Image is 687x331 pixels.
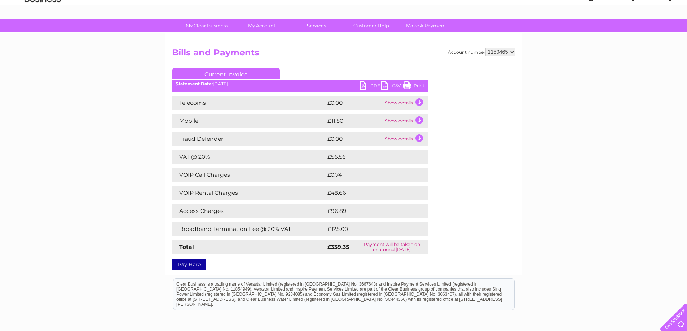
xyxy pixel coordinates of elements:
a: Water [560,31,574,36]
a: My Clear Business [177,19,237,32]
a: Current Invoice [172,68,280,79]
h2: Bills and Payments [172,48,515,61]
td: VOIP Rental Charges [172,186,326,200]
td: Show details [383,96,428,110]
a: 0333 014 3131 [551,4,601,13]
td: £0.00 [326,132,383,146]
td: Show details [383,132,428,146]
td: Show details [383,114,428,128]
td: £0.00 [326,96,383,110]
td: VOIP Call Charges [172,168,326,182]
a: PDF [360,81,381,92]
td: £125.00 [326,222,415,236]
td: £96.89 [326,204,414,218]
div: [DATE] [172,81,428,86]
td: £48.66 [326,186,414,200]
strong: Total [179,243,194,250]
a: Blog [624,31,635,36]
a: Customer Help [342,19,401,32]
img: logo.png [24,19,61,41]
a: Make A Payment [396,19,456,32]
td: Broadband Termination Fee @ 20% VAT [172,222,326,236]
a: Pay Here [172,259,206,270]
a: Print [403,81,424,92]
a: Contact [639,31,657,36]
td: Telecoms [172,96,326,110]
a: My Account [232,19,291,32]
a: CSV [381,81,403,92]
b: Statement Date: [176,81,213,86]
td: Fraud Defender [172,132,326,146]
td: Payment will be taken on or around [DATE] [356,240,428,254]
strong: £339.35 [327,243,349,250]
td: Access Charges [172,204,326,218]
td: Mobile [172,114,326,128]
a: Services [287,19,346,32]
a: Energy [578,31,594,36]
div: Clear Business is a trading name of Verastar Limited (registered in [GEOGRAPHIC_DATA] No. 3667643... [173,4,514,35]
td: £56.56 [326,150,414,164]
td: £11.50 [326,114,383,128]
td: £0.74 [326,168,411,182]
td: VAT @ 20% [172,150,326,164]
div: Account number [448,48,515,56]
a: Telecoms [598,31,620,36]
a: Log out [663,31,680,36]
